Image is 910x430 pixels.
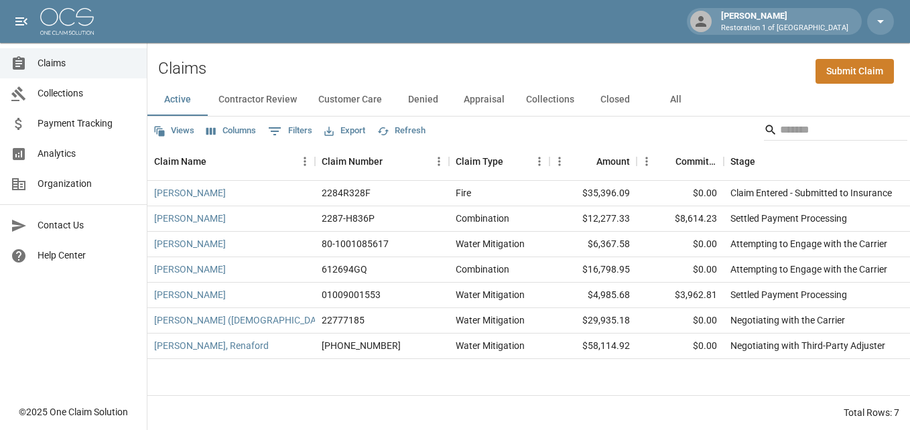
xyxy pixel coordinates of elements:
[203,121,259,141] button: Select columns
[549,181,637,206] div: $35,396.09
[637,283,724,308] div: $3,962.81
[150,121,198,141] button: Views
[456,186,471,200] div: Fire
[637,151,657,171] button: Menu
[549,257,637,283] div: $16,798.95
[38,86,136,100] span: Collections
[154,212,226,225] a: [PERSON_NAME]
[730,339,885,352] div: Negotiating with Third-Party Adjuster
[206,152,225,171] button: Sort
[637,143,724,180] div: Committed Amount
[158,59,206,78] h2: Claims
[322,212,375,225] div: 2287-H836P
[154,313,332,327] a: [PERSON_NAME] ([DEMOGRAPHIC_DATA])
[549,232,637,257] div: $6,367.58
[38,218,136,232] span: Contact Us
[38,117,136,131] span: Payment Tracking
[637,308,724,334] div: $0.00
[730,186,892,200] div: Claim Entered - Submitted to Insurance
[429,151,449,171] button: Menu
[730,313,845,327] div: Negotiating with the Carrier
[549,308,637,334] div: $29,935.18
[322,143,383,180] div: Claim Number
[585,84,645,116] button: Closed
[578,152,596,171] button: Sort
[8,8,35,35] button: open drawer
[549,283,637,308] div: $4,985.68
[208,84,308,116] button: Contractor Review
[38,147,136,161] span: Analytics
[529,151,549,171] button: Menu
[393,84,453,116] button: Denied
[321,121,369,141] button: Export
[515,84,585,116] button: Collections
[456,313,525,327] div: Water Mitigation
[308,84,393,116] button: Customer Care
[322,237,389,250] div: 80-1001085617
[755,152,774,171] button: Sort
[449,143,549,180] div: Claim Type
[38,177,136,191] span: Organization
[322,186,371,200] div: 2284R328F
[322,313,365,327] div: 22777185
[147,143,315,180] div: Claim Name
[374,121,429,141] button: Refresh
[383,152,401,171] button: Sort
[295,151,315,171] button: Menu
[154,339,269,352] a: [PERSON_NAME], Renaford
[730,263,887,276] div: Attempting to Engage with the Carrier
[844,406,899,419] div: Total Rows: 7
[154,263,226,276] a: [PERSON_NAME]
[154,186,226,200] a: [PERSON_NAME]
[456,212,509,225] div: Combination
[265,121,316,142] button: Show filters
[549,151,570,171] button: Menu
[147,84,910,116] div: dynamic tabs
[721,23,848,34] p: Restoration 1 of [GEOGRAPHIC_DATA]
[456,237,525,250] div: Water Mitigation
[315,143,449,180] div: Claim Number
[154,143,206,180] div: Claim Name
[730,237,887,250] div: Attempting to Engage with the Carrier
[38,248,136,263] span: Help Center
[322,263,367,276] div: 612694GQ
[453,84,515,116] button: Appraisal
[730,212,847,225] div: Settled Payment Processing
[675,143,717,180] div: Committed Amount
[549,143,637,180] div: Amount
[322,339,401,352] div: 300-0324599-2025
[716,9,854,33] div: [PERSON_NAME]
[154,288,226,301] a: [PERSON_NAME]
[19,405,128,419] div: © 2025 One Claim Solution
[456,263,509,276] div: Combination
[637,206,724,232] div: $8,614.23
[657,152,675,171] button: Sort
[637,232,724,257] div: $0.00
[456,143,503,180] div: Claim Type
[596,143,630,180] div: Amount
[816,59,894,84] a: Submit Claim
[764,119,907,143] div: Search
[38,56,136,70] span: Claims
[147,84,208,116] button: Active
[154,237,226,250] a: [PERSON_NAME]
[637,181,724,206] div: $0.00
[645,84,706,116] button: All
[637,334,724,359] div: $0.00
[637,257,724,283] div: $0.00
[322,288,381,301] div: 01009001553
[549,206,637,232] div: $12,277.33
[730,288,847,301] div: Settled Payment Processing
[456,339,525,352] div: Water Mitigation
[503,152,522,171] button: Sort
[40,8,94,35] img: ocs-logo-white-transparent.png
[549,334,637,359] div: $58,114.92
[730,143,755,180] div: Stage
[456,288,525,301] div: Water Mitigation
